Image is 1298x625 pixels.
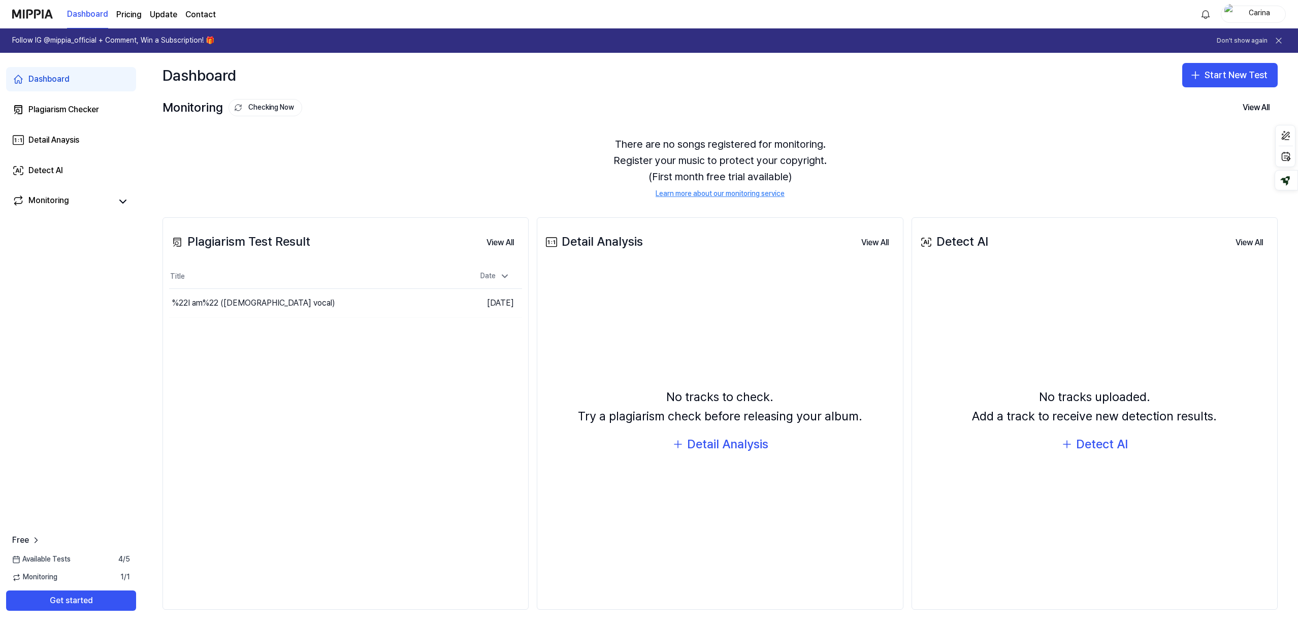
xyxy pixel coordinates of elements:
[1182,63,1278,87] button: Start New Test
[578,387,862,426] div: No tracks to check. Try a plagiarism check before releasing your album.
[28,134,79,146] div: Detail Anaysis
[6,97,136,122] a: Plagiarism Checker
[12,534,41,546] a: Free
[1221,6,1286,23] button: profileCarina
[118,554,130,565] span: 4 / 5
[1235,97,1278,118] button: View All
[12,554,71,565] span: Available Tests
[172,297,335,309] div: %22I am%22 ([DEMOGRAPHIC_DATA] vocal)
[687,435,768,454] div: Detail Analysis
[6,158,136,183] a: Detect AI
[434,289,522,318] td: [DATE]
[28,194,69,209] div: Monitoring
[120,572,130,582] span: 1 / 1
[1199,8,1212,20] img: 알림
[6,590,136,611] button: Get started
[229,99,302,116] button: Checking Now
[6,128,136,152] a: Detail Anaysis
[163,98,302,117] div: Monitoring
[169,265,434,289] th: Title
[28,104,99,116] div: Plagiarism Checker
[6,67,136,91] a: Dashboard
[12,572,57,582] span: Monitoring
[12,194,112,209] a: Monitoring
[1227,233,1271,253] button: View All
[476,268,514,284] div: Date
[185,9,216,21] a: Contact
[853,232,897,253] a: View All
[12,36,214,46] h1: Follow IG @mippia_official + Comment, Win a Subscription! 🎁
[116,9,142,21] a: Pricing
[543,232,643,251] div: Detail Analysis
[656,189,785,199] a: Learn more about our monitoring service
[163,63,236,87] div: Dashboard
[478,232,522,253] a: View All
[28,165,63,177] div: Detect AI
[853,233,897,253] button: View All
[28,73,70,85] div: Dashboard
[1061,435,1128,454] button: Detect AI
[67,1,108,28] a: Dashboard
[672,435,768,454] button: Detail Analysis
[169,232,310,251] div: Plagiarism Test Result
[1076,435,1128,454] div: Detect AI
[1240,8,1279,19] div: Carina
[918,232,988,251] div: Detect AI
[12,534,29,546] span: Free
[1227,232,1271,253] a: View All
[1224,4,1237,24] img: profile
[478,233,522,253] button: View All
[150,9,177,21] a: Update
[972,387,1217,426] div: No tracks uploaded. Add a track to receive new detection results.
[163,124,1278,211] div: There are no songs registered for monitoring. Register your music to protect your copyright. (Fir...
[1217,37,1268,45] button: Don't show again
